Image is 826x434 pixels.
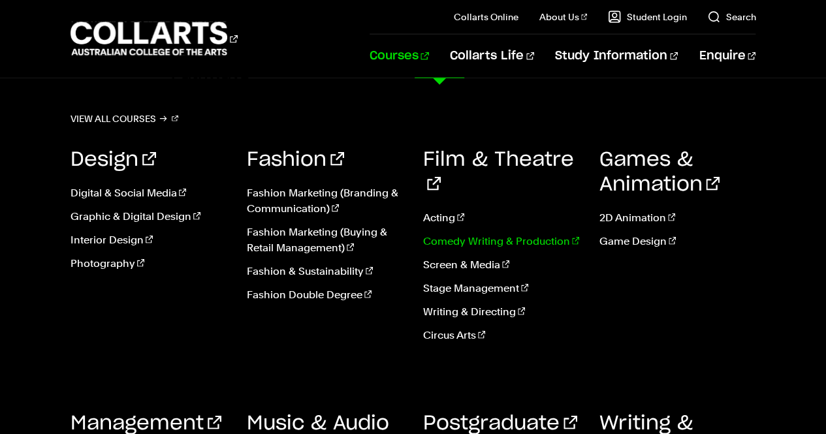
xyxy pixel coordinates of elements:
[599,210,755,226] a: 2D Animation
[247,185,404,217] a: Fashion Marketing (Branding & Communication)
[423,281,580,296] a: Stage Management
[71,20,238,57] div: Go to homepage
[423,328,580,343] a: Circus Arts
[423,257,580,273] a: Screen & Media
[539,10,588,23] a: About Us
[71,414,221,433] a: Management
[423,234,580,249] a: Comedy Writing & Production
[247,225,404,256] a: Fashion Marketing (Buying & Retail Management)
[423,150,574,194] a: Film & Theatre
[555,35,678,78] a: Study Information
[423,210,580,226] a: Acting
[247,264,404,279] a: Fashion & Sustainability
[454,10,518,23] a: Collarts Online
[71,185,227,201] a: Digital & Social Media
[71,209,227,225] a: Graphic & Digital Design
[370,35,429,78] a: Courses
[71,232,227,248] a: Interior Design
[423,414,577,433] a: Postgraduate
[71,256,227,271] a: Photography
[599,150,720,194] a: Games & Animation
[71,150,156,170] a: Design
[608,10,686,23] a: Student Login
[423,304,580,320] a: Writing & Directing
[450,35,534,78] a: Collarts Life
[699,35,755,78] a: Enquire
[247,150,344,170] a: Fashion
[707,10,755,23] a: Search
[71,110,179,128] a: View all courses
[599,234,755,249] a: Game Design
[247,287,404,303] a: Fashion Double Degree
